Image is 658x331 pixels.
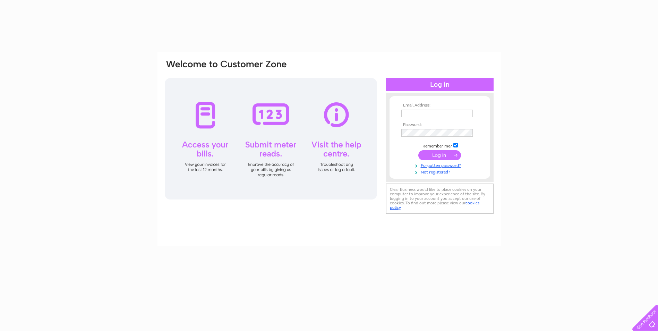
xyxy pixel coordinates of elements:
[401,168,480,175] a: Not registered?
[418,150,461,160] input: Submit
[400,103,480,108] th: Email Address:
[400,122,480,127] th: Password:
[400,142,480,149] td: Remember me?
[390,201,479,210] a: cookies policy
[401,162,480,168] a: Forgotten password?
[386,184,494,214] div: Clear Business would like to place cookies on your computer to improve your experience of the sit...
